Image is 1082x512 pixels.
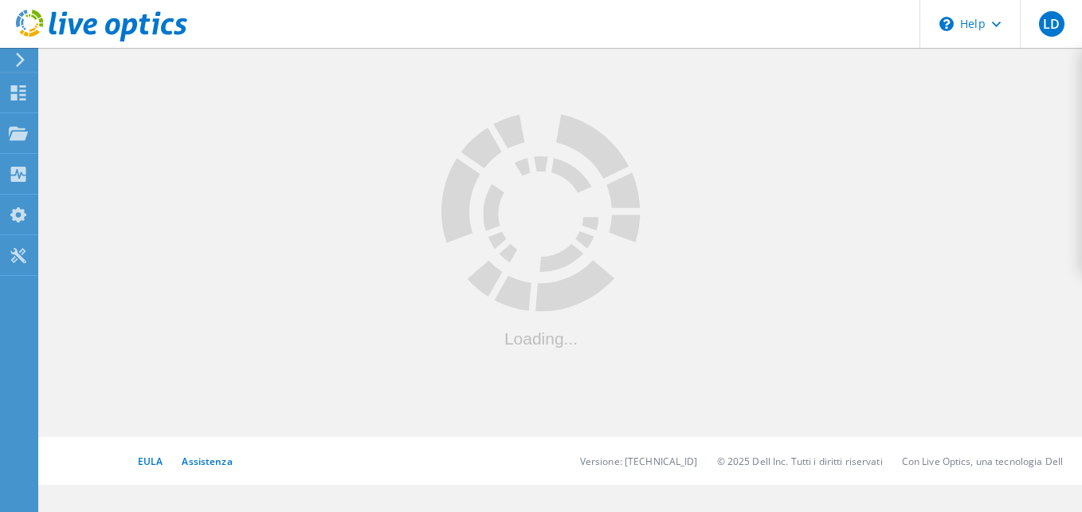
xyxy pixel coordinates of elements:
[16,33,187,45] a: Live Optics Dashboard
[138,455,163,468] a: EULA
[902,455,1063,468] li: Con Live Optics, una tecnologia Dell
[1043,18,1060,30] span: LD
[580,455,698,468] li: Versione: [TECHNICAL_ID]
[182,455,232,468] a: Assistenza
[717,455,883,468] li: © 2025 Dell Inc. Tutti i diritti riservati
[441,329,641,346] div: Loading...
[939,17,954,31] svg: \n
